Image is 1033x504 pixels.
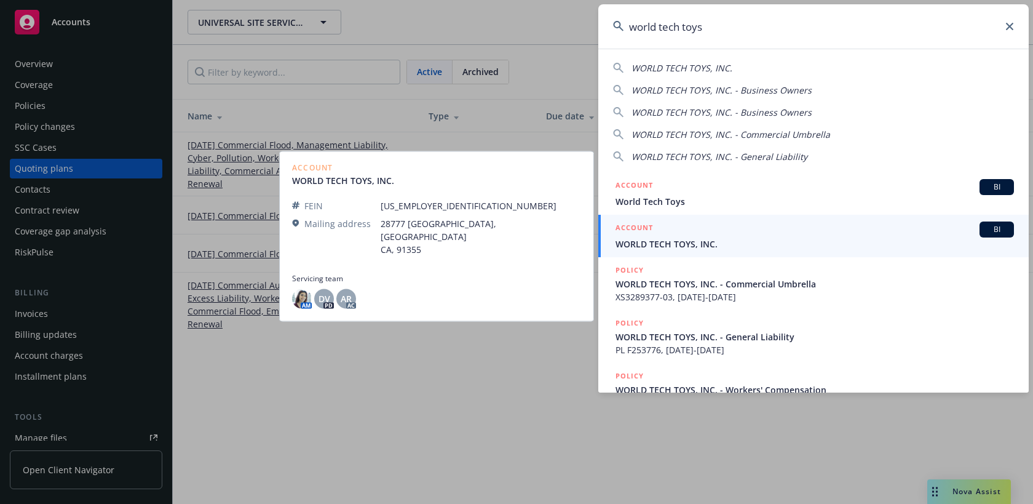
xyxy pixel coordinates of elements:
[615,278,1014,290] span: WORLD TECH TOYS, INC. - Commercial Umbrella
[615,222,653,236] h5: ACCOUNT
[984,182,1009,193] span: BI
[598,363,1029,416] a: POLICYWORLD TECH TOYS, INC. - Workers' Compensation
[631,106,812,118] span: WORLD TECH TOYS, INC. - Business Owners
[615,317,644,329] h5: POLICY
[615,179,653,194] h5: ACCOUNT
[631,84,812,96] span: WORLD TECH TOYS, INC. - Business Owners
[984,224,1009,235] span: BI
[615,290,1014,303] span: XS3289377-03, [DATE]-[DATE]
[598,172,1029,215] a: ACCOUNTBIWorld Tech Toys
[631,62,732,74] span: WORLD TECH TOYS, INC.
[598,4,1029,49] input: Search...
[615,343,1014,356] span: PL F253776, [DATE]-[DATE]
[615,330,1014,343] span: WORLD TECH TOYS, INC. - General Liability
[615,383,1014,396] span: WORLD TECH TOYS, INC. - Workers' Compensation
[615,264,644,276] h5: POLICY
[615,370,644,382] h5: POLICY
[598,310,1029,363] a: POLICYWORLD TECH TOYS, INC. - General LiabilityPL F253776, [DATE]-[DATE]
[598,215,1029,257] a: ACCOUNTBIWORLD TECH TOYS, INC.
[631,151,807,162] span: WORLD TECH TOYS, INC. - General Liability
[631,129,830,140] span: WORLD TECH TOYS, INC. - Commercial Umbrella
[598,257,1029,310] a: POLICYWORLD TECH TOYS, INC. - Commercial UmbrellaXS3289377-03, [DATE]-[DATE]
[615,195,1014,208] span: World Tech Toys
[615,238,1014,250] span: WORLD TECH TOYS, INC.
